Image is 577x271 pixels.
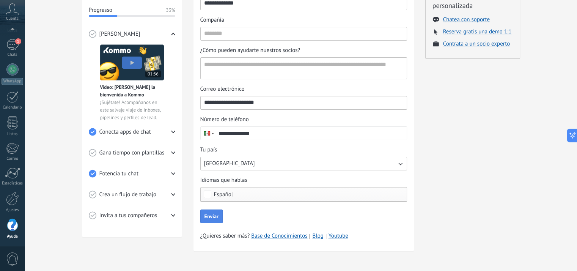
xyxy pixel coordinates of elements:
span: Crea un flujo de trabajo [99,191,157,199]
div: Correo [2,156,24,161]
span: Correo electrónico [200,85,245,93]
button: Contrata a un socio experto [443,40,510,47]
span: Cuenta [6,16,19,21]
span: 1 [15,38,21,44]
span: Compañía [200,16,224,24]
div: Ayuda [2,234,24,239]
div: WhatsApp [2,78,23,85]
span: Potencia tu chat [99,170,139,178]
div: Ajustes [2,208,24,213]
span: Español [214,192,233,197]
a: Youtube [329,232,348,239]
input: Correo electrónico [201,96,407,109]
span: [GEOGRAPHIC_DATA] [204,160,255,167]
span: [PERSON_NAME] [99,30,140,38]
span: ¿Cómo pueden ayudarte nuestros socios? [200,47,300,54]
span: Invita a tus compañeros [99,212,157,219]
span: Conecta apps de chat [99,128,151,136]
button: Tu país [200,157,407,170]
span: Enviar [204,214,219,219]
span: Gana tiempo con plantillas [99,149,165,157]
span: ¿Quieres saber más? [200,232,348,240]
span: ¡Sujétate! Acompáñanos en este salvaje viaje de inboxes, pipelines y perfiles de lead. [100,99,164,121]
span: Progresso [89,6,112,14]
a: Blog [312,232,323,240]
span: Número de teléfono [200,116,249,123]
div: Chats [2,52,24,57]
div: Estadísticas [2,181,24,186]
input: Número de teléfono [215,127,407,140]
input: Compañía [201,27,407,39]
img: Meet video [100,44,164,80]
a: Base de Conocimientos [251,232,307,240]
div: Listas [2,132,24,137]
span: Idiomas que hablas [200,176,247,184]
textarea: ¿Cómo pueden ayudarte nuestros socios? [201,58,405,79]
button: Reserva gratis una demo 1:1 [443,28,512,35]
div: Mexico: + 52 [201,127,215,140]
span: 33% [166,6,175,14]
button: Chatea con soporte [443,16,490,23]
span: Vídeo: [PERSON_NAME] la bienvenida a Kommo [100,84,164,99]
div: Calendario [2,105,24,110]
button: Enviar [200,210,223,223]
span: Tu país [200,146,217,154]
